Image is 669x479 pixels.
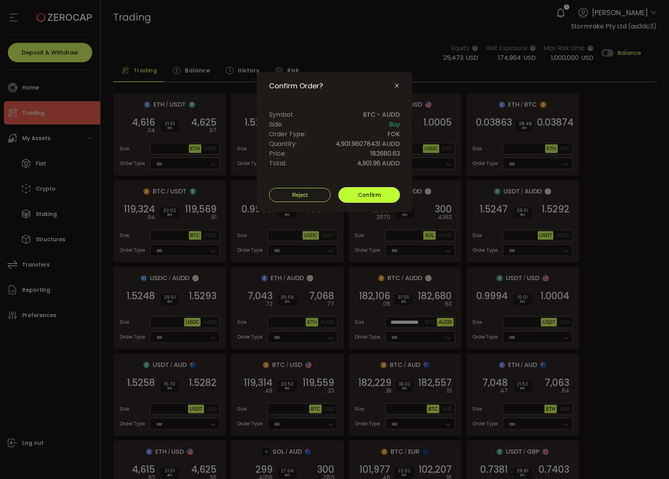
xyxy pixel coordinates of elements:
iframe: Chat Widget [576,395,669,479]
button: Confirm [338,187,400,203]
button: Reject [269,188,331,202]
span: Symbol: [269,110,293,119]
span: Price: [269,149,286,158]
span: 182680.63 [370,149,400,158]
span: Total: [269,158,286,168]
button: Close [394,82,400,89]
div: Confirm Order? [257,72,412,212]
span: Order Type: [269,129,306,139]
span: Reject [292,192,308,198]
span: Quantity: [269,139,297,149]
span: 4,901.96078431 AUDD [336,139,400,149]
span: 4,901.96 AUDD [357,158,400,168]
span: FOK [387,129,400,139]
span: Buy [389,119,400,129]
span: Confirm [358,191,381,199]
span: BTC - AUDD [363,110,400,119]
span: Confirm Order? [269,81,323,91]
span: Side: [269,119,283,129]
